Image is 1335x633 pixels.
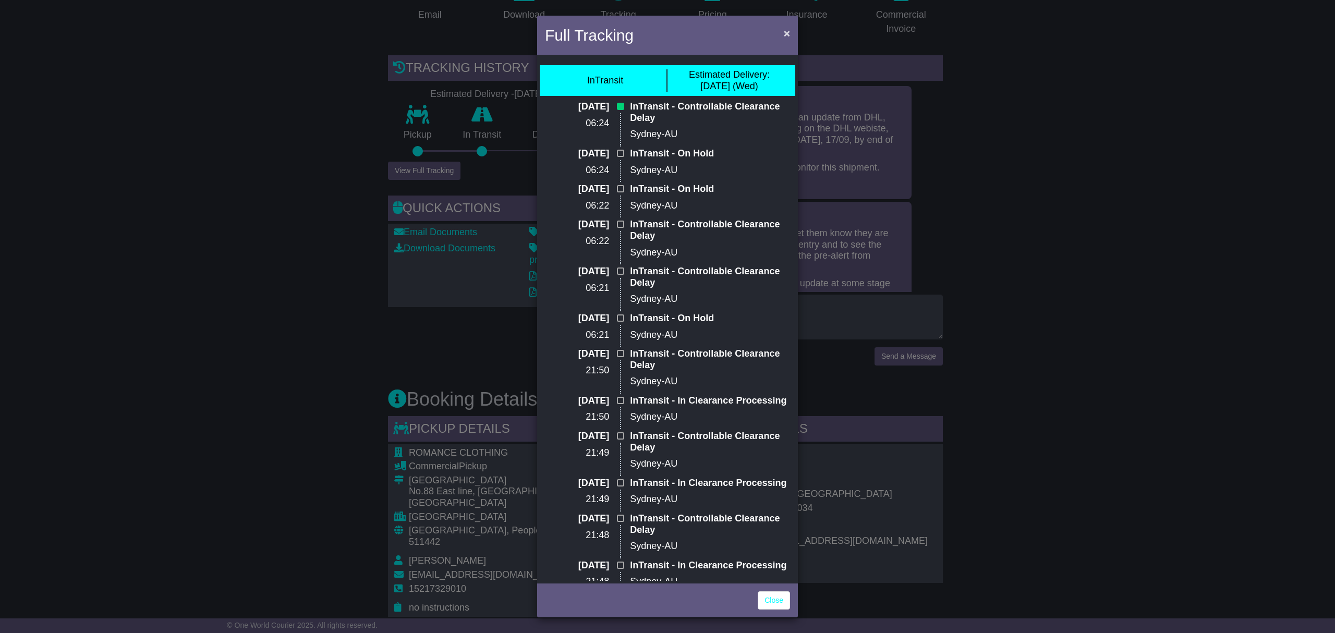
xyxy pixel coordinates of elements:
p: 06:21 [545,330,609,341]
p: Sydney-AU [630,330,790,341]
p: [DATE] [545,266,609,277]
p: [DATE] [545,101,609,113]
p: InTransit - On Hold [630,184,790,195]
p: 21:49 [545,494,609,505]
p: [DATE] [545,431,609,442]
p: InTransit - In Clearance Processing [630,395,790,407]
p: Sydney-AU [630,200,790,212]
p: 06:22 [545,200,609,212]
p: Sydney-AU [630,541,790,552]
h4: Full Tracking [545,23,634,47]
p: InTransit - On Hold [630,148,790,160]
p: Sydney-AU [630,165,790,176]
p: Sydney-AU [630,411,790,423]
p: [DATE] [545,560,609,571]
p: Sydney-AU [630,494,790,505]
p: InTransit - Controllable Clearance Delay [630,431,790,453]
p: InTransit - Controllable Clearance Delay [630,266,790,288]
p: [DATE] [545,513,609,525]
p: 21:50 [545,365,609,376]
p: [DATE] [545,148,609,160]
p: InTransit - Controllable Clearance Delay [630,219,790,241]
div: InTransit [587,75,623,87]
p: Sydney-AU [630,247,790,259]
p: [DATE] [545,219,609,230]
p: 06:24 [545,165,609,176]
p: 21:48 [545,530,609,541]
span: Estimated Delivery: [689,69,770,80]
p: InTransit - In Clearance Processing [630,560,790,571]
p: [DATE] [545,313,609,324]
p: 06:24 [545,118,609,129]
p: Sydney-AU [630,458,790,470]
p: 21:49 [545,447,609,459]
p: Sydney-AU [630,376,790,387]
a: Close [758,591,790,610]
p: Sydney-AU [630,129,790,140]
p: Sydney-AU [630,576,790,588]
p: Sydney-AU [630,294,790,305]
p: [DATE] [545,348,609,360]
p: InTransit - Controllable Clearance Delay [630,348,790,371]
p: [DATE] [545,395,609,407]
p: InTransit - Controllable Clearance Delay [630,513,790,535]
p: [DATE] [545,478,609,489]
p: 06:21 [545,283,609,294]
p: InTransit - In Clearance Processing [630,478,790,489]
p: 06:22 [545,236,609,247]
p: 21:50 [545,411,609,423]
p: [DATE] [545,184,609,195]
p: InTransit - Controllable Clearance Delay [630,101,790,124]
p: InTransit - On Hold [630,313,790,324]
span: × [784,27,790,39]
button: Close [779,22,795,44]
div: [DATE] (Wed) [689,69,770,92]
p: 21:48 [545,576,609,588]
